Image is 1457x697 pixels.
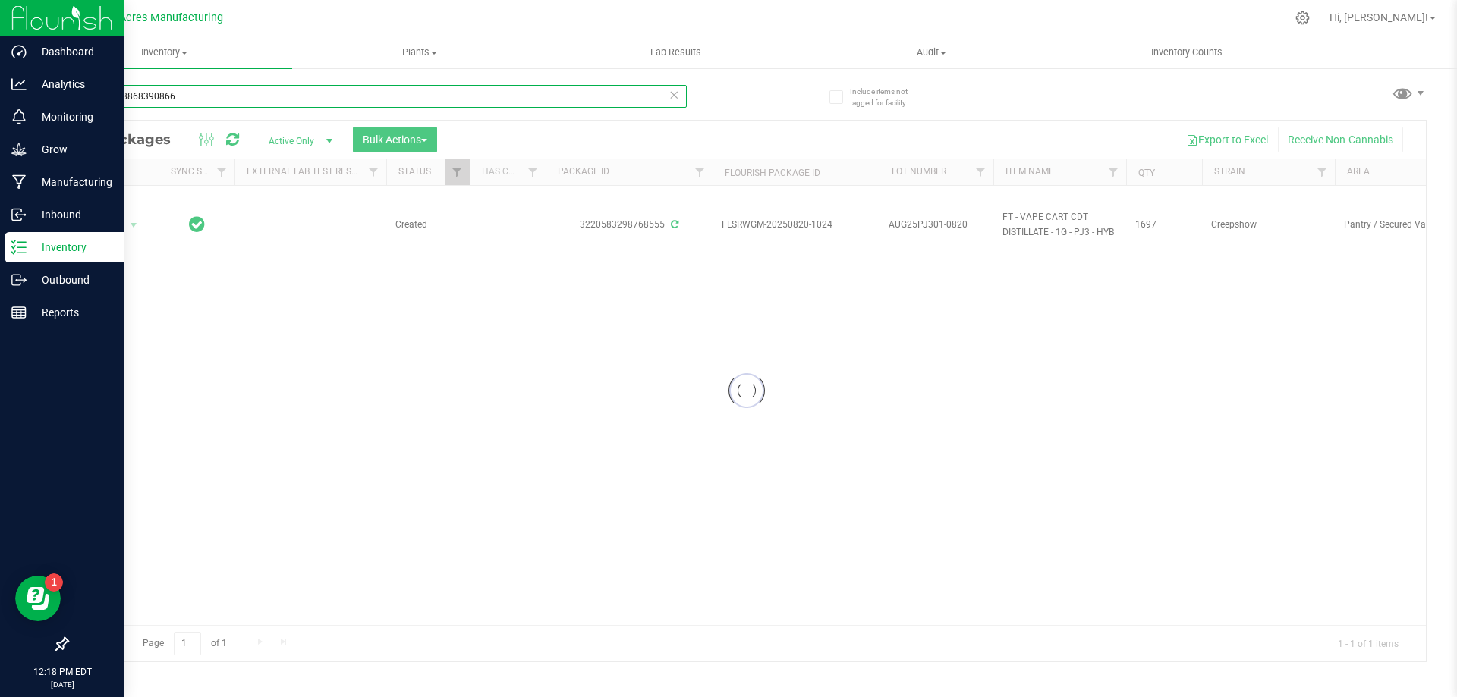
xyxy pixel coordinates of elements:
[292,36,548,68] a: Plants
[27,75,118,93] p: Analytics
[67,85,687,108] input: Search Package ID, Item Name, SKU, Lot or Part Number...
[630,46,722,59] span: Lab Results
[11,272,27,287] inline-svg: Outbound
[36,36,292,68] a: Inventory
[804,36,1059,68] a: Audit
[27,271,118,289] p: Outbound
[804,46,1059,59] span: Audit
[11,207,27,222] inline-svg: Inbound
[1059,36,1315,68] a: Inventory Counts
[1131,46,1243,59] span: Inventory Counts
[669,85,679,105] span: Clear
[1293,11,1312,25] div: Manage settings
[850,86,926,108] span: Include items not tagged for facility
[7,679,118,690] p: [DATE]
[293,46,547,59] span: Plants
[87,11,223,24] span: Green Acres Manufacturing
[7,665,118,679] p: 12:18 PM EDT
[15,576,61,621] iframe: Resource center
[11,77,27,92] inline-svg: Analytics
[27,303,118,322] p: Reports
[27,108,118,126] p: Monitoring
[11,240,27,255] inline-svg: Inventory
[11,142,27,157] inline-svg: Grow
[11,174,27,190] inline-svg: Manufacturing
[27,238,118,256] p: Inventory
[27,140,118,159] p: Grow
[11,305,27,320] inline-svg: Reports
[36,46,292,59] span: Inventory
[11,44,27,59] inline-svg: Dashboard
[27,42,118,61] p: Dashboard
[11,109,27,124] inline-svg: Monitoring
[45,573,63,592] iframe: Resource center unread badge
[1330,11,1428,24] span: Hi, [PERSON_NAME]!
[27,173,118,191] p: Manufacturing
[27,206,118,224] p: Inbound
[548,36,804,68] a: Lab Results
